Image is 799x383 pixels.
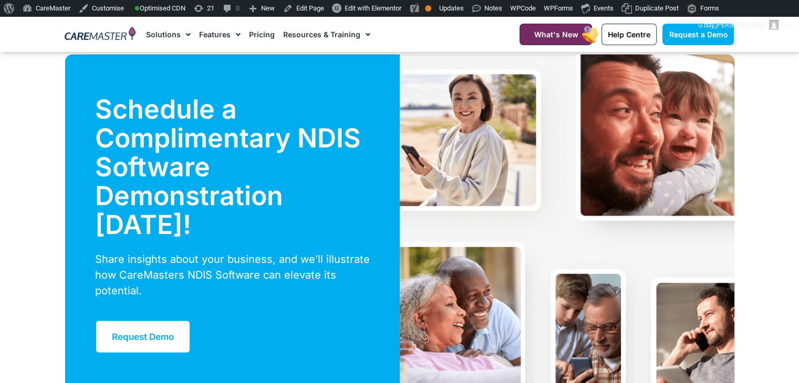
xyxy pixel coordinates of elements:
[534,30,578,39] span: What's New
[694,17,783,34] a: G'day,
[608,30,650,39] span: Help Centre
[65,27,136,42] img: CareMaster Logo
[199,17,241,52] a: Features
[669,30,728,39] span: Request a Demo
[345,4,401,12] span: Edit with Elementor
[146,17,494,52] nav: Menu
[146,17,191,52] a: Solutions
[520,24,592,45] a: What's New
[425,5,431,12] div: OK
[95,95,370,239] h2: Schedule a Complimentary NDIS Software Demonstration [DATE]!
[715,21,766,29] span: [PERSON_NAME]
[601,24,657,45] a: Help Centre
[283,17,370,52] a: Resources & Training
[112,332,174,342] span: Request Demo
[95,251,370,299] div: Share insights about your business, and we’ll illustrate how CareMasters NDIS Software can elevat...
[95,320,191,354] a: Request Demo
[249,17,275,52] a: Pricing
[662,24,734,45] a: Request a Demo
